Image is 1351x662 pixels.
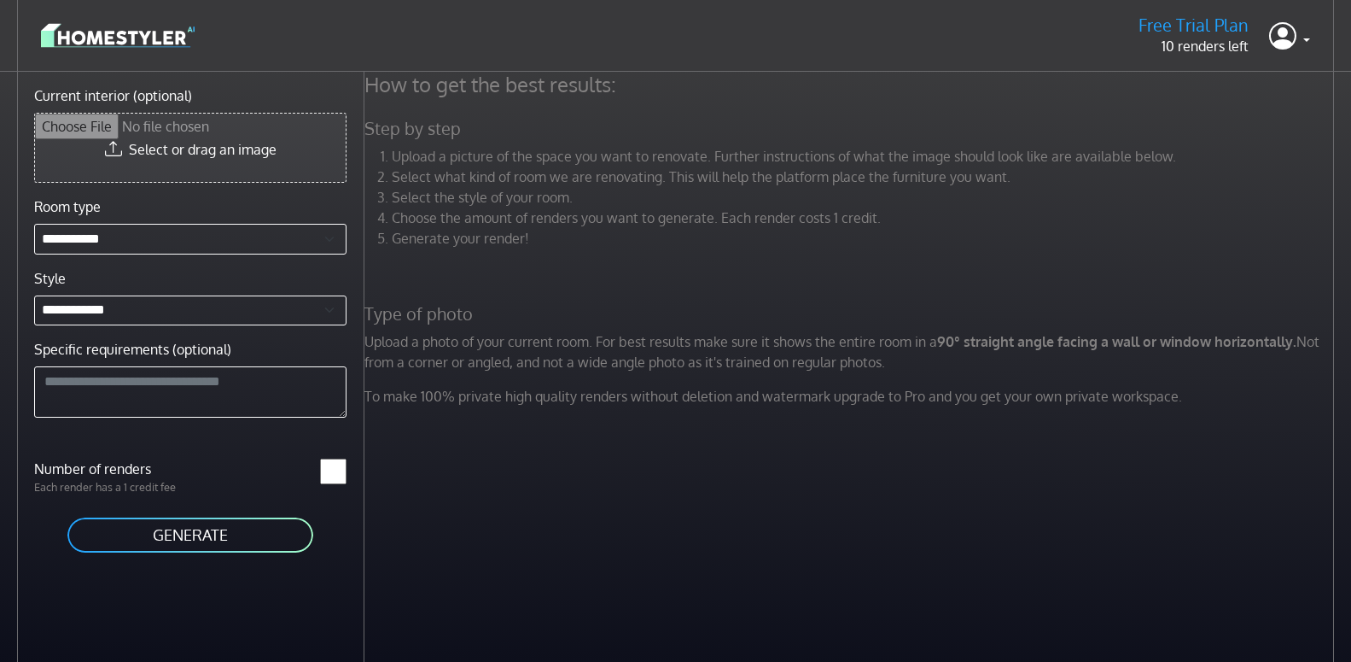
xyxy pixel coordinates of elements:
li: Choose the amount of renders you want to generate. Each render costs 1 credit. [392,208,1338,228]
li: Select what kind of room we are renovating. This will help the platform place the furniture you w... [392,167,1338,187]
h4: How to get the best results: [354,72,1348,97]
p: Upload a photo of your current room. For best results make sure it shows the entire room in a Not... [354,331,1348,372]
p: Each render has a 1 credit fee [24,479,190,495]
label: Number of renders [24,459,190,479]
p: To make 100% private high quality renders without deletion and watermark upgrade to Pro and you g... [354,386,1348,407]
h5: Free Trial Plan [1138,15,1249,36]
li: Select the style of your room. [392,187,1338,208]
p: 10 renders left [1138,36,1249,56]
label: Current interior (optional) [34,85,192,106]
h5: Step by step [354,118,1348,139]
label: Specific requirements (optional) [34,339,231,360]
button: GENERATE [66,516,315,554]
label: Room type [34,196,101,217]
li: Upload a picture of the space you want to renovate. Further instructions of what the image should... [392,146,1338,167]
li: Generate your render! [392,228,1338,249]
label: Style [34,268,66,289]
h5: Type of photo [354,303,1348,325]
strong: 90° straight angle facing a wall or window horizontally. [937,333,1296,350]
img: logo-3de290ba35641baa71223ecac5eacb59cb85b4c7fdf211dc9aaecaaee71ea2f8.svg [41,21,195,50]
